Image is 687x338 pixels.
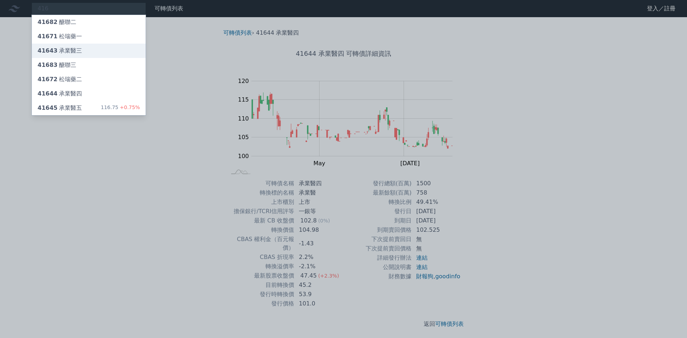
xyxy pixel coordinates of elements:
div: 承業醫三 [38,46,82,55]
div: 醣聯三 [38,61,76,69]
span: 41643 [38,47,58,54]
span: +0.75% [118,104,140,110]
a: 41671松瑞藥一 [32,29,146,44]
div: 醣聯二 [38,18,76,26]
div: 承業醫五 [38,104,82,112]
a: 41645承業醫五 116.75+0.75% [32,101,146,115]
span: 41644 [38,90,58,97]
div: 松瑞藥一 [38,32,82,41]
div: 116.75 [101,104,140,112]
span: 41682 [38,19,58,25]
span: 41671 [38,33,58,40]
div: 承業醫四 [38,89,82,98]
a: 41644承業醫四 [32,87,146,101]
a: 41672松瑞藥二 [32,72,146,87]
span: 41645 [38,104,58,111]
a: 41643承業醫三 [32,44,146,58]
span: 41683 [38,62,58,68]
a: 41683醣聯三 [32,58,146,72]
span: 41672 [38,76,58,83]
div: 松瑞藥二 [38,75,82,84]
a: 41682醣聯二 [32,15,146,29]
